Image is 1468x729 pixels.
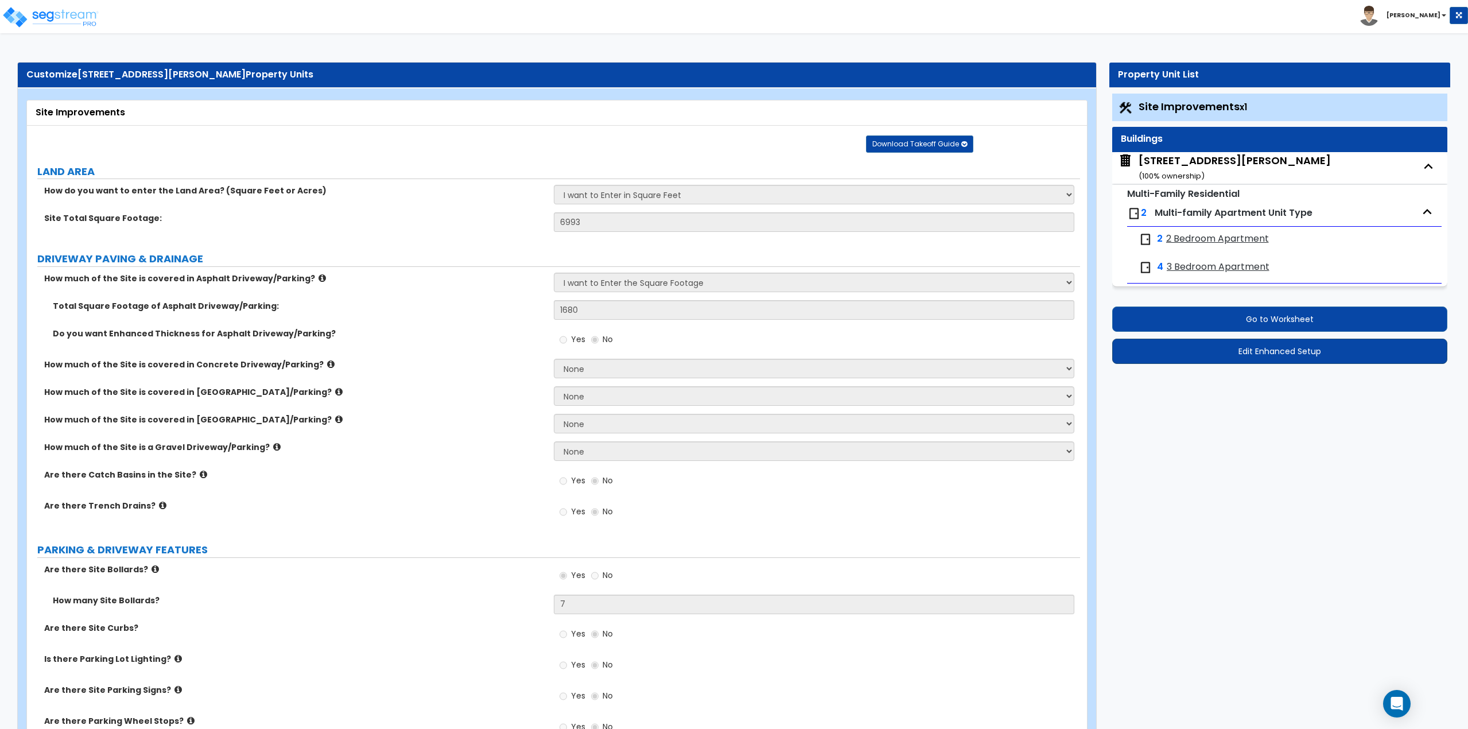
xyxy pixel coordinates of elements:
[571,628,585,639] span: Yes
[591,569,599,582] input: No
[44,564,545,575] label: Are there Site Bollards?
[560,659,567,672] input: Yes
[591,659,599,672] input: No
[44,273,545,284] label: How much of the Site is covered in Asphalt Driveway/Parking?
[1112,307,1448,332] button: Go to Worksheet
[335,415,343,424] i: click for more info!
[603,690,613,701] span: No
[200,470,207,479] i: click for more info!
[1139,261,1152,274] img: door.png
[319,274,326,282] i: click for more info!
[327,360,335,369] i: click for more info!
[571,506,585,517] span: Yes
[571,659,585,670] span: Yes
[1127,207,1141,220] img: door.png
[560,628,567,641] input: Yes
[571,569,585,581] span: Yes
[44,653,545,665] label: Is there Parking Lot Lighting?
[1139,170,1205,181] small: ( 100 % ownership)
[603,475,613,486] span: No
[44,386,545,398] label: How much of the Site is covered in [GEOGRAPHIC_DATA]/Parking?
[53,328,545,339] label: Do you want Enhanced Thickness for Asphalt Driveway/Parking?
[560,506,567,518] input: Yes
[1139,153,1331,183] div: [STREET_ADDRESS][PERSON_NAME]
[560,569,567,582] input: Yes
[44,441,545,453] label: How much of the Site is a Gravel Driveway/Parking?
[1383,690,1411,718] div: Open Intercom Messenger
[44,359,545,370] label: How much of the Site is covered in Concrete Driveway/Parking?
[591,506,599,518] input: No
[44,185,545,196] label: How do you want to enter the Land Area? (Square Feet or Acres)
[44,715,545,727] label: Are there Parking Wheel Stops?
[591,690,599,703] input: No
[26,68,1088,82] div: Customize Property Units
[591,334,599,346] input: No
[1166,232,1269,246] span: 2 Bedroom Apartment
[1127,187,1240,200] small: Multi-Family Residential
[1112,339,1448,364] button: Edit Enhanced Setup
[44,684,545,696] label: Are there Site Parking Signs?
[1167,261,1269,274] span: 3 Bedroom Apartment
[187,716,195,725] i: click for more info!
[560,690,567,703] input: Yes
[1155,206,1312,219] span: Multi-family Apartment Unit Type
[53,300,545,312] label: Total Square Footage of Asphalt Driveway/Parking:
[44,414,545,425] label: How much of the Site is covered in [GEOGRAPHIC_DATA]/Parking?
[335,387,343,396] i: click for more info!
[571,475,585,486] span: Yes
[1240,101,1247,113] small: x1
[1157,261,1163,274] span: 4
[44,469,545,480] label: Are there Catch Basins in the Site?
[44,622,545,634] label: Are there Site Curbs?
[571,690,585,701] span: Yes
[1118,153,1133,168] img: building.svg
[603,659,613,670] span: No
[1141,206,1147,219] span: 2
[37,164,1080,179] label: LAND AREA
[174,654,182,663] i: click for more info!
[273,443,281,451] i: click for more info!
[603,334,613,345] span: No
[603,628,613,639] span: No
[591,475,599,487] input: No
[1139,99,1247,114] span: Site Improvements
[1139,232,1152,246] img: door.png
[1157,232,1163,246] span: 2
[152,565,159,573] i: click for more info!
[2,6,99,29] img: logo_pro_r.png
[44,212,545,224] label: Site Total Square Footage:
[603,569,613,581] span: No
[866,135,973,153] button: Download Takeoff Guide
[1118,68,1442,82] div: Property Unit List
[77,68,246,81] span: [STREET_ADDRESS][PERSON_NAME]
[36,106,1078,119] div: Site Improvements
[872,139,959,149] span: Download Takeoff Guide
[603,506,613,517] span: No
[560,475,567,487] input: Yes
[560,334,567,346] input: Yes
[571,334,585,345] span: Yes
[591,628,599,641] input: No
[53,595,545,606] label: How many Site Bollards?
[37,251,1080,266] label: DRIVEWAY PAVING & DRAINAGE
[1118,100,1133,115] img: Construction.png
[1121,133,1439,146] div: Buildings
[1359,6,1379,26] img: avatar.png
[174,685,182,694] i: click for more info!
[1387,11,1440,20] b: [PERSON_NAME]
[1118,153,1331,183] span: 143 Skeele St.
[44,500,545,511] label: Are there Trench Drains?
[37,542,1080,557] label: PARKING & DRIVEWAY FEATURES
[159,501,166,510] i: click for more info!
